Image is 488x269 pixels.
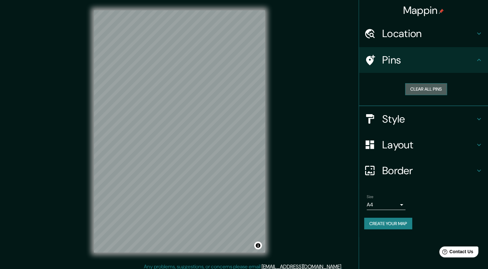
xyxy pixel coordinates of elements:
[382,138,475,151] h4: Layout
[431,244,481,262] iframe: Help widget launcher
[382,27,475,40] h4: Location
[439,9,444,14] img: pin-icon.png
[382,113,475,125] h4: Style
[359,132,488,158] div: Layout
[382,54,475,66] h4: Pins
[367,194,373,199] label: Size
[359,106,488,132] div: Style
[254,242,262,249] button: Toggle attribution
[94,10,265,253] canvas: Map
[364,218,412,230] button: Create your map
[405,83,447,95] button: Clear all pins
[359,47,488,73] div: Pins
[359,158,488,184] div: Border
[382,164,475,177] h4: Border
[359,21,488,46] div: Location
[367,200,405,210] div: A4
[403,4,444,17] h4: Mappin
